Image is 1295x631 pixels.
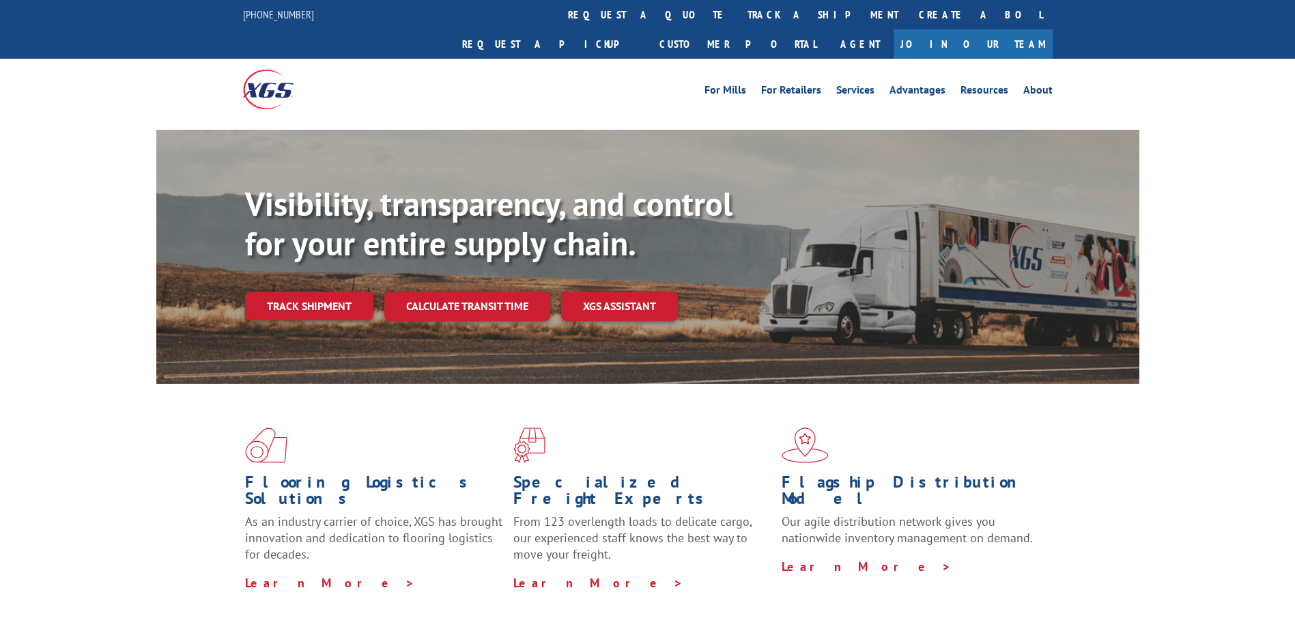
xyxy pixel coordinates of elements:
img: xgs-icon-flagship-distribution-model-red [782,427,829,463]
img: xgs-icon-focused-on-flooring-red [513,427,545,463]
p: From 123 overlength loads to delicate cargo, our experienced staff knows the best way to move you... [513,514,771,574]
a: XGS ASSISTANT [561,292,678,321]
h1: Flooring Logistics Solutions [245,474,503,514]
a: Learn More > [245,575,415,591]
h1: Specialized Freight Experts [513,474,771,514]
h1: Flagship Distribution Model [782,474,1040,514]
span: As an industry carrier of choice, XGS has brought innovation and dedication to flooring logistics... [245,514,502,562]
b: Visibility, transparency, and control for your entire supply chain. [245,182,732,264]
img: xgs-icon-total-supply-chain-intelligence-red [245,427,287,463]
a: Services [836,85,874,100]
a: For Mills [705,85,746,100]
a: Request a pickup [452,29,649,59]
a: Join Our Team [894,29,1053,59]
a: Learn More > [782,559,952,574]
a: [PHONE_NUMBER] [243,8,314,21]
a: Advantages [890,85,945,100]
a: Agent [827,29,894,59]
a: Learn More > [513,575,683,591]
span: Our agile distribution network gives you nationwide inventory management on demand. [782,514,1033,546]
a: Resources [960,85,1008,100]
a: Calculate transit time [384,292,550,321]
a: Customer Portal [649,29,827,59]
a: About [1023,85,1053,100]
a: Track shipment [245,292,373,320]
a: For Retailers [761,85,821,100]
